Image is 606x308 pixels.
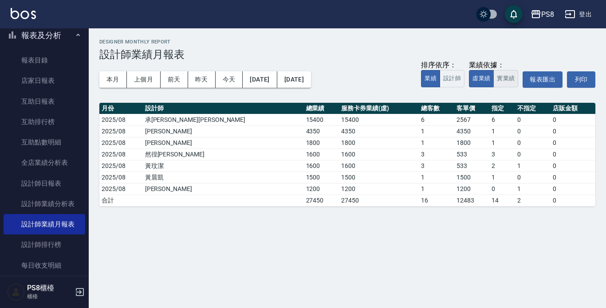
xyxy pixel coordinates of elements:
[304,183,339,195] td: 1200
[4,276,85,296] a: 收支分類明細表
[469,70,494,87] button: 虛業績
[161,71,188,88] button: 前天
[4,152,85,173] a: 全店業績分析表
[143,114,304,125] td: 承[PERSON_NAME][PERSON_NAME]
[567,71,595,88] button: 列印
[515,148,551,160] td: 0
[515,195,551,206] td: 2
[304,160,339,172] td: 1600
[489,125,515,137] td: 1
[454,183,490,195] td: 1200
[304,172,339,183] td: 1500
[489,148,515,160] td: 3
[541,9,554,20] div: PS8
[419,172,454,183] td: 1
[454,148,490,160] td: 533
[515,125,551,137] td: 0
[99,103,595,207] table: a dense table
[419,160,454,172] td: 3
[99,160,143,172] td: 2025/08
[551,160,595,172] td: 0
[515,103,551,114] th: 不指定
[4,214,85,234] a: 設計師業績月報表
[4,194,85,214] a: 設計師業績分析表
[515,160,551,172] td: 1
[515,114,551,125] td: 0
[419,137,454,148] td: 1
[11,8,36,19] img: Logo
[4,70,85,91] a: 店家日報表
[551,195,595,206] td: 0
[489,172,515,183] td: 1
[505,5,523,23] button: save
[99,71,127,88] button: 本月
[27,292,72,300] p: 櫃檯
[304,114,339,125] td: 15400
[4,50,85,70] a: 報表目錄
[515,172,551,183] td: 0
[4,112,85,132] a: 互助排行榜
[419,148,454,160] td: 3
[99,48,595,61] h3: 設計師業績月報表
[489,114,515,125] td: 6
[489,103,515,114] th: 指定
[454,114,490,125] td: 2567
[339,103,419,114] th: 服務卡券業績(虛)
[143,172,304,183] td: 黃晨凱
[561,6,595,23] button: 登出
[99,114,143,125] td: 2025/08
[419,195,454,206] td: 16
[99,183,143,195] td: 2025/08
[551,148,595,160] td: 0
[489,137,515,148] td: 1
[454,195,490,206] td: 12483
[551,137,595,148] td: 0
[489,160,515,172] td: 2
[551,103,595,114] th: 店販金額
[99,125,143,137] td: 2025/08
[4,234,85,255] a: 設計師排行榜
[339,183,419,195] td: 1200
[304,125,339,137] td: 4350
[454,125,490,137] td: 4350
[99,195,143,206] td: 合計
[421,70,440,87] button: 業績
[454,160,490,172] td: 533
[421,61,464,70] div: 排序依序：
[469,61,518,70] div: 業績依據：
[99,103,143,114] th: 月份
[454,103,490,114] th: 客單價
[339,137,419,148] td: 1800
[304,137,339,148] td: 1800
[99,148,143,160] td: 2025/08
[339,125,419,137] td: 4350
[143,125,304,137] td: [PERSON_NAME]
[339,114,419,125] td: 15400
[515,183,551,195] td: 1
[4,91,85,112] a: 互助日報表
[339,195,419,206] td: 27450
[143,103,304,114] th: 設計師
[551,114,595,125] td: 0
[489,195,515,206] td: 14
[454,172,490,183] td: 1500
[127,71,161,88] button: 上個月
[419,183,454,195] td: 1
[4,173,85,194] a: 設計師日報表
[304,103,339,114] th: 總業績
[99,172,143,183] td: 2025/08
[527,5,558,23] button: PS8
[551,172,595,183] td: 0
[143,160,304,172] td: 黃玟潔
[243,71,277,88] button: [DATE]
[7,283,25,301] img: Person
[4,24,85,47] button: 報表及分析
[523,71,563,88] button: 報表匯出
[489,183,515,195] td: 0
[419,103,454,114] th: 總客數
[99,39,595,45] h2: Designer Monthly Report
[493,70,518,87] button: 實業績
[143,137,304,148] td: [PERSON_NAME]
[143,148,304,160] td: 然徨[PERSON_NAME]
